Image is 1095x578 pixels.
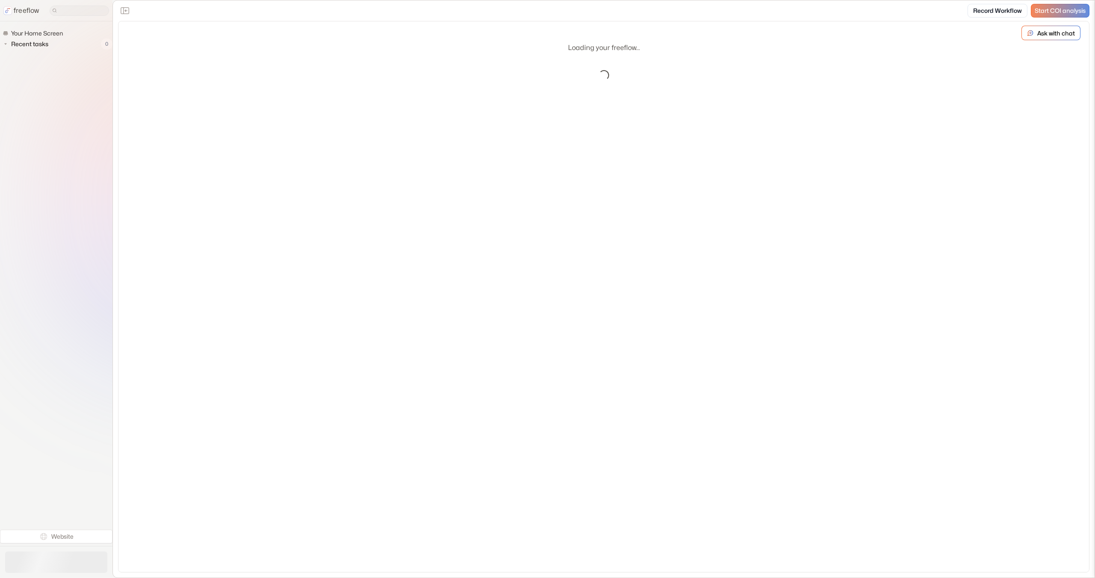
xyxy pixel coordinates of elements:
[568,43,640,53] p: Loading your freeflow...
[3,6,39,16] a: freeflow
[101,38,112,50] span: 0
[14,6,39,16] p: freeflow
[1031,4,1089,18] a: Start COI analysis
[1035,7,1086,15] span: Start COI analysis
[3,39,52,49] button: Recent tasks
[9,40,51,48] span: Recent tasks
[1037,29,1075,38] p: Ask with chat
[118,4,132,18] button: Close the sidebar
[9,29,65,38] span: Your Home Screen
[3,28,66,38] a: Your Home Screen
[968,4,1027,18] a: Record Workflow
